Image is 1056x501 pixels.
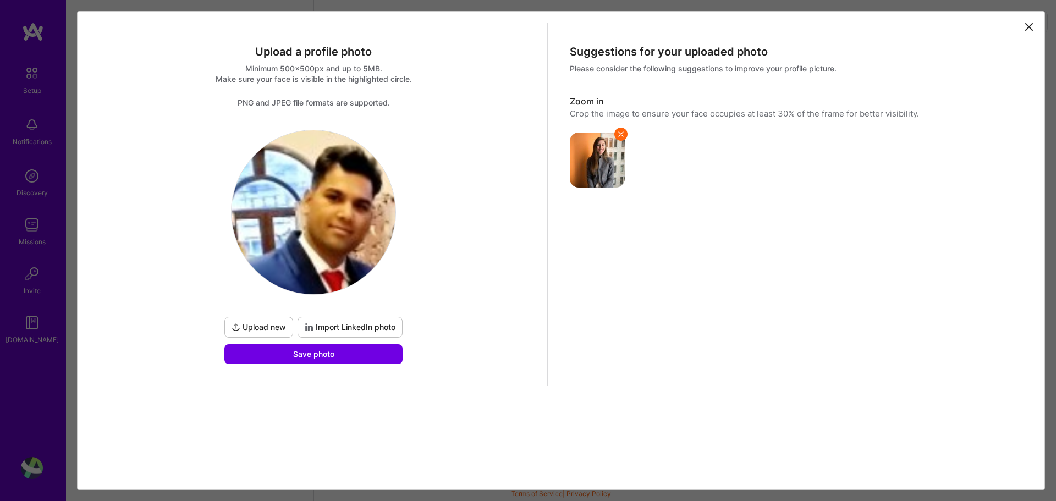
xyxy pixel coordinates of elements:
[89,97,539,108] div: PNG and JPEG file formats are supported.
[224,344,403,364] button: Save photo
[293,349,334,360] span: Save photo
[298,317,403,338] button: Import LinkedIn photo
[570,108,1020,119] div: Crop the image to ensure your face occupies at least 30% of the frame for better visibility.
[298,317,403,338] div: To import a profile photo add your LinkedIn URL to your profile.
[232,323,240,332] i: icon UploadDark
[232,322,286,333] span: Upload new
[89,45,539,59] div: Upload a profile photo
[89,74,539,84] div: Make sure your face is visible in the highlighted circle.
[224,317,293,338] button: Upload new
[222,130,405,364] div: logoUpload newImport LinkedIn photoSave photo
[570,45,1020,59] div: Suggestions for your uploaded photo
[570,133,625,188] img: avatar
[570,63,1020,74] div: Please consider the following suggestions to improve your profile picture.
[232,130,395,294] img: logo
[305,323,313,332] i: icon LinkedInDarkV2
[305,322,395,333] span: Import LinkedIn photo
[89,63,539,74] div: Minimum 500x500px and up to 5MB.
[570,96,1020,108] div: Zoom in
